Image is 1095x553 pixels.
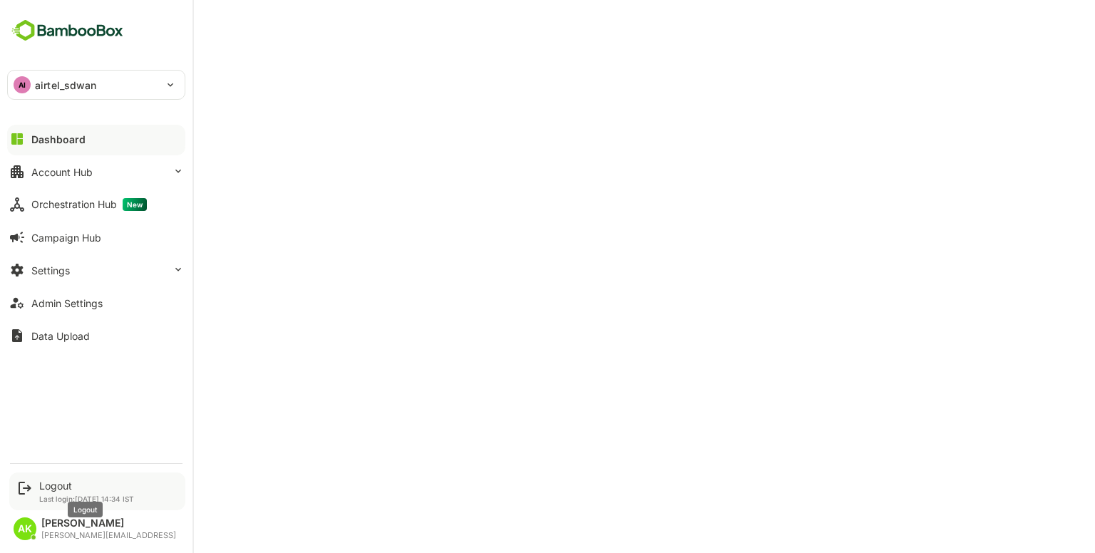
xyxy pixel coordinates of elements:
div: [PERSON_NAME] [41,517,176,529]
div: Logout [39,480,134,492]
div: AIairtel_sdwan [8,71,185,99]
div: Settings [31,264,70,276]
div: Account Hub [31,166,93,178]
button: Dashboard [7,125,185,153]
span: New [123,198,147,211]
button: Account Hub [7,157,185,186]
div: Orchestration Hub [31,198,147,211]
button: Orchestration HubNew [7,190,185,219]
div: Campaign Hub [31,232,101,244]
div: [PERSON_NAME][EMAIL_ADDRESS] [41,531,176,540]
button: Settings [7,256,185,284]
div: AI [14,76,31,93]
div: Dashboard [31,133,86,145]
div: AK [14,517,36,540]
div: Admin Settings [31,297,103,309]
button: Admin Settings [7,289,185,317]
img: BambooboxFullLogoMark.5f36c76dfaba33ec1ec1367b70bb1252.svg [7,17,128,44]
button: Data Upload [7,321,185,350]
p: airtel_sdwan [35,78,97,93]
button: Campaign Hub [7,223,185,252]
div: Data Upload [31,330,90,342]
p: Last login: [DATE] 14:34 IST [39,495,134,503]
